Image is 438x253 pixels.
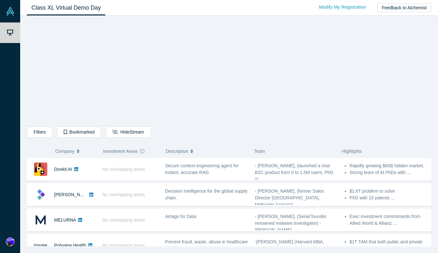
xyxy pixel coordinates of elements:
[54,167,72,172] a: Donkit AI
[350,162,428,169] li: Rapidly growing $60B hidden market;
[342,149,361,154] span: Highlights
[165,163,239,175] span: Secure context engineering agent for instant, accurate RAG
[54,243,86,248] a: Polyview Health
[27,126,53,138] button: Filters
[34,239,47,252] img: Polyview Health's Logo
[102,167,145,172] span: No overlapping areas
[165,214,196,219] span: Airtags for Data
[34,188,47,201] img: Kimaru AI's Logo
[54,217,76,222] a: MELURNA
[166,144,247,158] button: Description
[54,192,91,197] a: [PERSON_NAME]
[27,0,105,15] a: Class XL Virtual Demo Day
[102,192,145,197] span: No overlapping areas
[350,195,428,201] li: PhD with 15 patents ...
[350,239,428,252] li: $1T TAM that both public and private sectors are desperate to address ...
[312,2,373,13] a: Modify My Registration
[165,188,248,200] span: Decision Intelligence for the global supply chain.
[350,213,428,227] li: Exec investment commitments from Allied World & Allianz ...
[34,162,47,176] img: Donkit AI's Logo
[34,213,47,227] img: MELURNA's Logo
[55,144,97,158] button: Company
[102,217,145,222] span: No overlapping areas
[103,144,138,158] span: Investment Areas
[55,144,75,158] span: Company
[6,237,15,246] img: Dima Mikhailov's Account
[102,243,145,248] span: No overlapping areas
[6,7,15,16] img: Alchemist Vault Logo
[255,188,324,214] span: - [PERSON_NAME], (former Sales Director [GEOGRAPHIC_DATA], Meltwater (unicorn), [GEOGRAPHIC_DATA]...
[140,21,319,122] iframe: demoDayLiveStream
[255,214,327,232] span: - [PERSON_NAME], (Serial founder, renowned malware investigator) - [PERSON_NAME] ...
[350,188,428,195] li: $1.6T problem to solve
[254,149,265,154] span: Team
[350,169,428,176] li: Strong team of AI PhDs with ...
[377,3,431,12] button: Feedback to Alchemist
[165,239,248,251] span: Prevent fraud, waste, abuse in healthcare claims
[255,163,333,182] span: - [PERSON_NAME], (launched a viral B2C product from 0 to 1.5M users, PhD in ...
[57,126,101,138] button: Bookmarked
[106,126,150,138] button: HideStream
[166,144,188,158] span: Description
